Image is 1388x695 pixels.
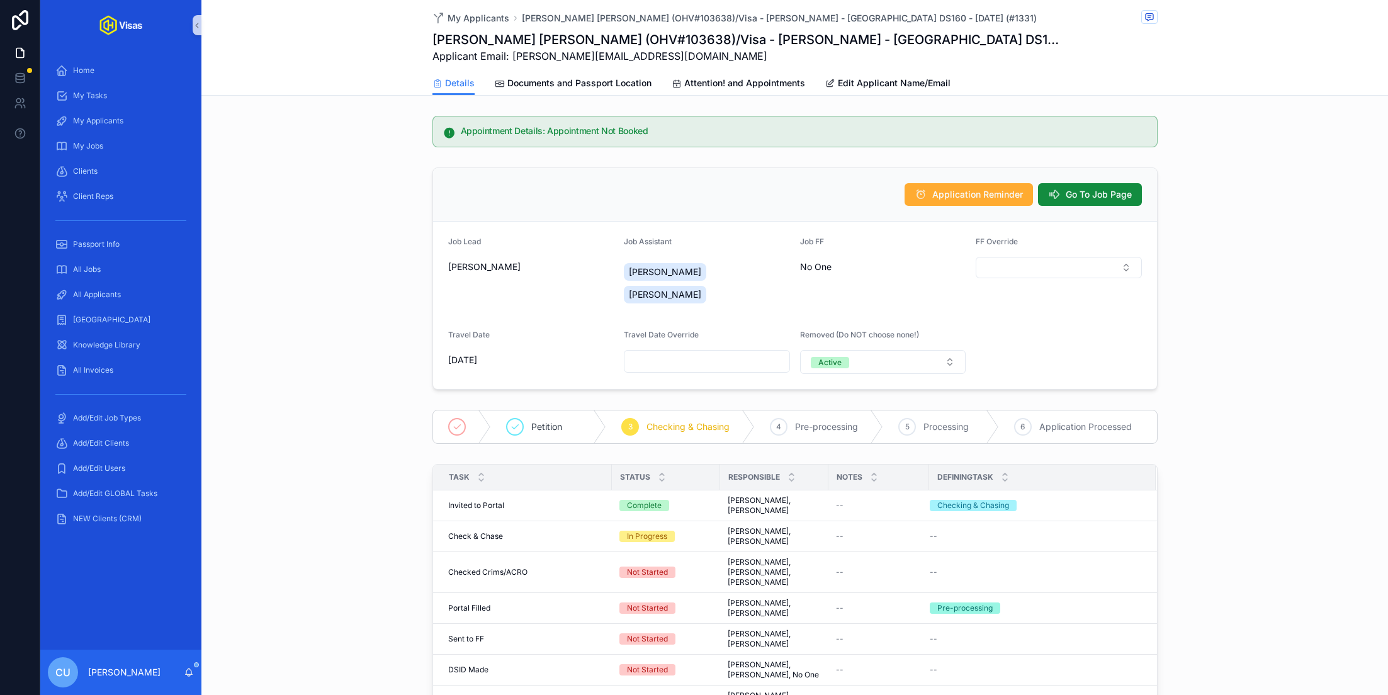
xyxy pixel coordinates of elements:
span: Job Lead [448,237,481,246]
a: Passport Info [48,233,194,256]
span: -- [836,567,844,577]
a: Add/Edit Clients [48,432,194,455]
a: Knowledge Library [48,334,194,356]
span: Go To Job Page [1066,188,1132,201]
span: Task [449,472,470,482]
a: My Jobs [48,135,194,157]
span: -- [836,634,844,644]
div: Pre-processing [937,602,993,614]
span: My Applicants [448,12,509,25]
span: [PERSON_NAME], [PERSON_NAME], [PERSON_NAME] [728,557,821,587]
a: All Jobs [48,258,194,281]
span: Application Processed [1039,421,1132,433]
span: Processing [923,421,969,433]
span: [GEOGRAPHIC_DATA] [73,315,150,325]
span: Details [445,77,475,89]
span: [PERSON_NAME] [629,266,701,278]
div: Complete [627,500,662,511]
span: My Tasks [73,91,107,101]
span: 4 [776,422,781,432]
span: Removed (Do NOT choose none!) [800,330,919,339]
a: Edit Applicant Name/Email [825,72,951,97]
span: 5 [905,422,910,432]
span: [PERSON_NAME], [PERSON_NAME] [728,495,821,516]
span: Notes [837,472,862,482]
a: My Applicants [48,110,194,132]
span: FF Override [976,237,1018,246]
span: -- [930,567,937,577]
span: Pre-processing [795,421,858,433]
span: -- [836,500,844,511]
span: -- [930,634,937,644]
span: Status [620,472,650,482]
span: Client Reps [73,191,113,201]
span: Application Reminder [932,188,1023,201]
span: Add/Edit Users [73,463,125,473]
span: DefiningTask [937,472,993,482]
span: 6 [1020,422,1025,432]
span: All Applicants [73,290,121,300]
span: Knowledge Library [73,340,140,350]
span: [PERSON_NAME], [PERSON_NAME], No One [728,660,821,680]
button: Select Button [800,350,966,374]
span: Travel Date Override [624,330,699,339]
a: All Applicants [48,283,194,306]
span: Add/Edit Clients [73,438,129,448]
span: Documents and Passport Location [507,77,652,89]
a: Add/Edit Users [48,457,194,480]
div: Not Started [627,633,668,645]
button: Select Button [976,257,1142,278]
span: Edit Applicant Name/Email [838,77,951,89]
a: Add/Edit Job Types [48,407,194,429]
span: -- [930,531,937,541]
span: My Applicants [73,116,123,126]
span: NEW Clients (CRM) [73,514,142,524]
a: NEW Clients (CRM) [48,507,194,530]
span: [PERSON_NAME], [PERSON_NAME] [728,629,821,649]
span: Job Assistant [624,237,672,246]
div: Not Started [627,602,668,614]
span: [PERSON_NAME], [PERSON_NAME] [728,526,821,546]
span: -- [930,665,937,675]
span: [PERSON_NAME] [448,261,521,273]
span: Responsible [728,472,780,482]
p: [PERSON_NAME] [88,666,161,679]
h1: [PERSON_NAME] [PERSON_NAME] (OHV#103638)/Visa - [PERSON_NAME] - [GEOGRAPHIC_DATA] DS160 - [DATE] ... [432,31,1063,48]
span: My Jobs [73,141,103,151]
a: My Applicants [432,12,509,25]
span: [PERSON_NAME] [PERSON_NAME] (OHV#103638)/Visa - [PERSON_NAME] - [GEOGRAPHIC_DATA] DS160 - [DATE] ... [522,12,1037,25]
span: Sent to FF [448,634,484,644]
span: Travel Date [448,330,490,339]
a: Clients [48,160,194,183]
img: App logo [99,15,142,35]
a: Details [432,72,475,96]
span: [DATE] [448,354,614,366]
a: My Tasks [48,84,194,107]
span: Job FF [800,237,824,246]
span: Checked Crims/ACRO [448,567,528,577]
span: -- [836,603,844,613]
div: In Progress [627,531,667,542]
div: Not Started [627,567,668,578]
span: All Jobs [73,264,101,274]
span: Applicant Email: [PERSON_NAME][EMAIL_ADDRESS][DOMAIN_NAME] [432,48,1063,64]
span: Clients [73,166,98,176]
button: Go To Job Page [1038,183,1142,206]
span: -- [836,665,844,675]
span: Add/Edit Job Types [73,413,141,423]
a: Attention! and Appointments [672,72,805,97]
h5: Appointment Details: Appointment Not Booked [461,127,1147,135]
button: Application Reminder [905,183,1033,206]
a: Add/Edit GLOBAL Tasks [48,482,194,505]
div: Not Started [627,664,668,675]
a: All Invoices [48,359,194,381]
a: Home [48,59,194,82]
span: No One [800,261,832,273]
span: 3 [628,422,633,432]
span: Passport Info [73,239,120,249]
span: Invited to Portal [448,500,504,511]
span: Portal Filled [448,603,490,613]
div: Active [818,357,842,368]
span: -- [836,531,844,541]
a: Client Reps [48,185,194,208]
